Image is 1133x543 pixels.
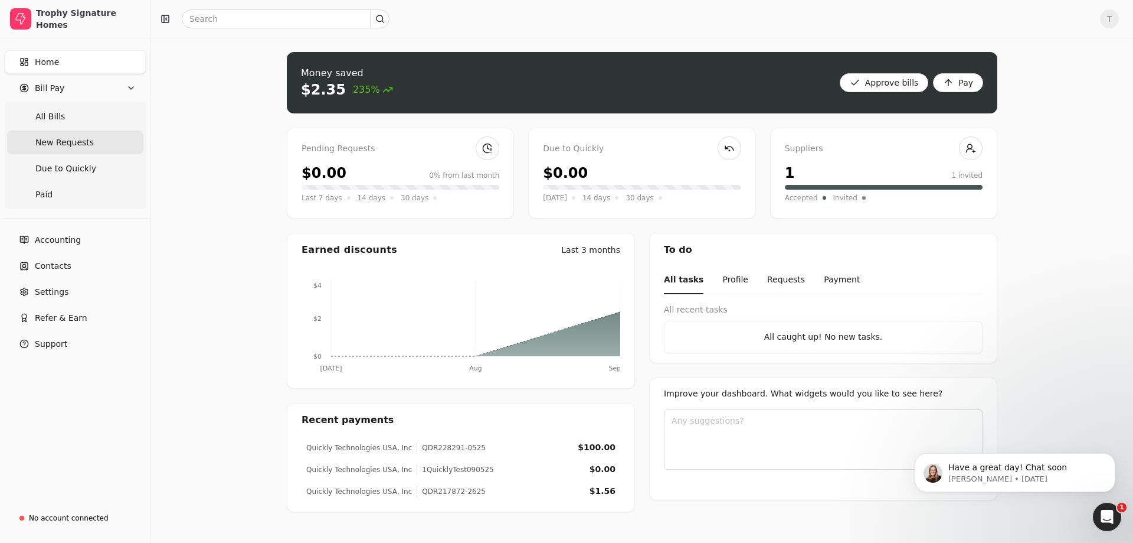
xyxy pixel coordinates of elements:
[7,105,143,128] a: All Bills
[1093,503,1121,531] iframe: Intercom live chat
[7,157,143,180] a: Due to Quickly
[35,188,53,201] span: Paid
[833,192,857,204] span: Invited
[302,243,397,257] div: Earned discounts
[35,162,96,175] span: Due to Quickly
[401,192,428,204] span: 30 days
[306,443,412,453] div: Quickly Technologies USA, Inc
[301,80,346,99] div: $2.35
[469,365,482,372] tspan: Aug
[767,266,805,294] button: Requests
[582,192,610,204] span: 14 days
[840,73,929,92] button: Approve bills
[29,513,109,524] div: No account connected
[313,282,322,290] tspan: $4
[5,508,146,529] a: No account connected
[302,162,346,184] div: $0.00
[35,82,64,95] span: Bill Pay
[35,286,68,298] span: Settings
[609,365,621,372] tspan: Sep
[417,464,493,475] div: 1QuicklyTest090525
[5,280,146,304] a: Settings
[1117,503,1127,512] span: 1
[306,464,412,475] div: Quickly Technologies USA, Inc
[5,332,146,356] button: Support
[287,404,634,437] div: Recent payments
[590,485,615,498] div: $1.56
[951,170,983,181] div: 1 invited
[5,228,146,252] a: Accounting
[933,73,983,92] button: Pay
[7,183,143,206] a: Paid
[824,266,860,294] button: Payment
[5,254,146,278] a: Contacts
[417,443,486,453] div: QDR228291-0525
[417,486,486,497] div: QDR217872-2625
[302,192,342,204] span: Last 7 days
[358,192,385,204] span: 14 days
[722,266,748,294] button: Profile
[543,142,741,155] div: Due to Quickly
[302,142,499,155] div: Pending Requests
[664,304,983,316] div: All recent tasks
[313,315,322,323] tspan: $2
[578,441,615,454] div: $100.00
[182,9,389,28] input: Search
[35,234,81,246] span: Accounting
[353,83,393,97] span: 235%
[543,162,588,184] div: $0.00
[35,338,67,350] span: Support
[543,192,567,204] span: [DATE]
[313,353,322,360] tspan: $0
[664,266,703,294] button: All tasks
[35,136,94,149] span: New Requests
[5,306,146,330] button: Refer & Earn
[5,76,146,100] button: Bill Pay
[36,7,140,31] div: Trophy Signature Homes
[561,244,620,256] div: Last 3 months
[320,365,342,372] tspan: [DATE]
[674,331,972,343] div: All caught up! No new tasks.
[1100,9,1119,28] button: T
[35,312,87,324] span: Refer & Earn
[7,131,143,154] a: New Requests
[897,428,1133,511] iframe: Intercom notifications message
[35,56,59,69] span: Home
[785,192,818,204] span: Accepted
[301,66,393,80] div: Money saved
[590,463,615,476] div: $0.00
[5,50,146,74] a: Home
[785,142,983,155] div: Suppliers
[429,170,499,181] div: 0% from last month
[626,192,653,204] span: 30 days
[650,233,997,266] div: To do
[785,162,795,184] div: 1
[35,260,71,272] span: Contacts
[664,388,983,400] div: Improve your dashboard. What widgets would you like to see here?
[35,110,65,123] span: All Bills
[306,486,412,497] div: Quickly Technologies USA, Inc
